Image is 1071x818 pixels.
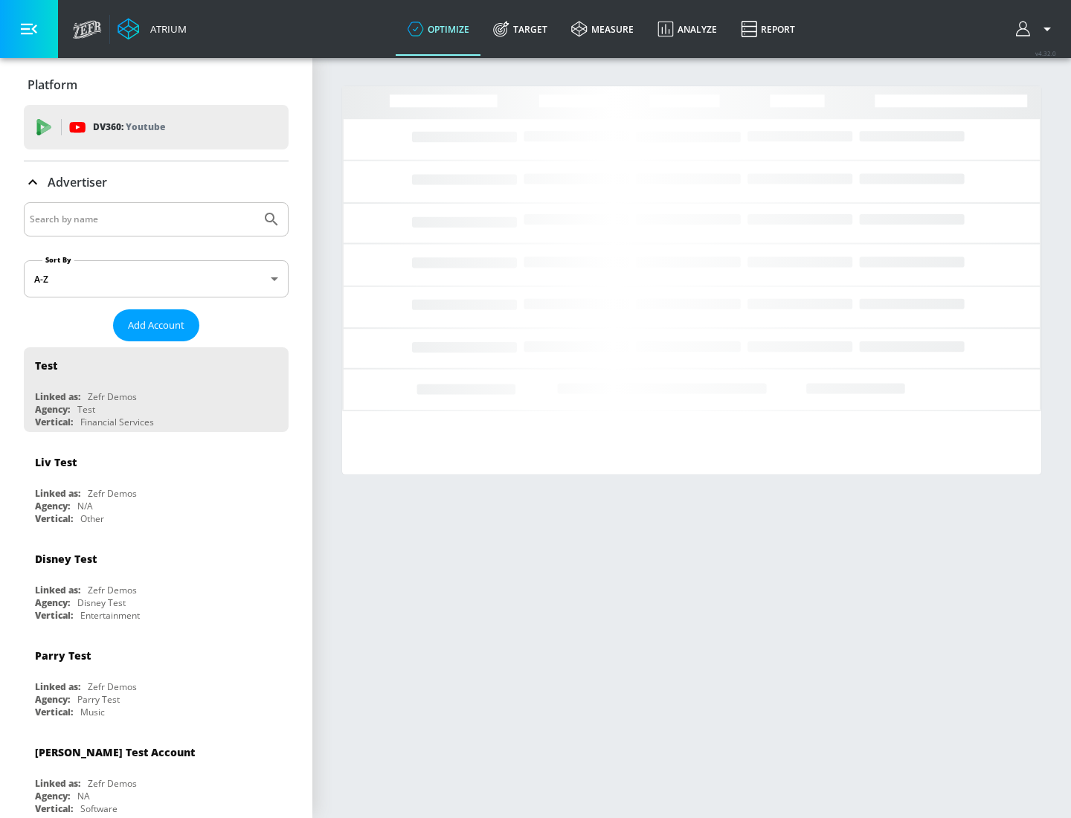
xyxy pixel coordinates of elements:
[88,680,137,693] div: Zefr Demos
[88,487,137,500] div: Zefr Demos
[24,64,289,106] div: Platform
[93,119,165,135] p: DV360:
[35,609,73,622] div: Vertical:
[24,161,289,203] div: Advertiser
[77,596,126,609] div: Disney Test
[646,2,729,56] a: Analyze
[24,347,289,432] div: TestLinked as:Zefr DemosAgency:TestVertical:Financial Services
[35,648,91,663] div: Parry Test
[1035,49,1056,57] span: v 4.32.0
[24,105,289,149] div: DV360: Youtube
[113,309,199,341] button: Add Account
[42,255,74,265] label: Sort By
[35,584,80,596] div: Linked as:
[35,455,77,469] div: Liv Test
[144,22,187,36] div: Atrium
[88,777,137,790] div: Zefr Demos
[24,541,289,625] div: Disney TestLinked as:Zefr DemosAgency:Disney TestVertical:Entertainment
[80,416,154,428] div: Financial Services
[77,693,120,706] div: Parry Test
[118,18,187,40] a: Atrium
[35,552,97,566] div: Disney Test
[48,174,107,190] p: Advertiser
[35,745,195,759] div: [PERSON_NAME] Test Account
[30,210,255,229] input: Search by name
[729,2,807,56] a: Report
[24,260,289,297] div: A-Z
[80,802,118,815] div: Software
[77,403,95,416] div: Test
[88,584,137,596] div: Zefr Demos
[128,317,184,334] span: Add Account
[35,416,73,428] div: Vertical:
[24,637,289,722] div: Parry TestLinked as:Zefr DemosAgency:Parry TestVertical:Music
[35,500,70,512] div: Agency:
[28,77,77,93] p: Platform
[35,390,80,403] div: Linked as:
[35,777,80,790] div: Linked as:
[481,2,559,56] a: Target
[35,706,73,718] div: Vertical:
[35,596,70,609] div: Agency:
[35,790,70,802] div: Agency:
[77,790,90,802] div: NA
[35,487,80,500] div: Linked as:
[24,444,289,529] div: Liv TestLinked as:Zefr DemosAgency:N/AVertical:Other
[80,609,140,622] div: Entertainment
[559,2,646,56] a: measure
[80,512,104,525] div: Other
[35,693,70,706] div: Agency:
[396,2,481,56] a: optimize
[77,500,93,512] div: N/A
[35,358,57,373] div: Test
[126,119,165,135] p: Youtube
[35,403,70,416] div: Agency:
[88,390,137,403] div: Zefr Demos
[35,512,73,525] div: Vertical:
[35,802,73,815] div: Vertical:
[80,706,105,718] div: Music
[35,680,80,693] div: Linked as:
